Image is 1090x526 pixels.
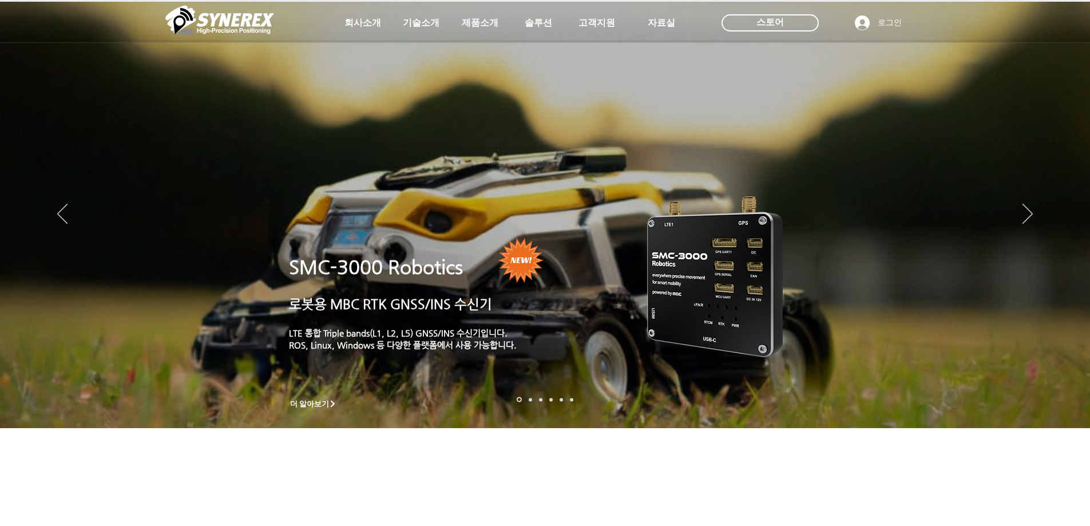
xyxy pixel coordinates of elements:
a: SMC-3000 Robotics [289,256,463,278]
span: 회사소개 [344,17,381,29]
a: 측량 IoT [539,398,542,401]
a: 자료실 [633,11,690,34]
a: 고객지원 [568,11,625,34]
span: 로그인 [874,17,906,29]
span: 스토어 [756,16,784,29]
div: 스토어 [722,14,819,31]
a: 더 알아보기 [285,397,342,411]
span: 솔루션 [525,17,552,29]
a: 로봇- SMC 2000 [517,397,522,402]
a: ROS, Linux, Windows 등 다양한 플랫폼에서 사용 가능합니다. [289,340,517,350]
button: 로그인 [847,12,910,34]
button: 이전 [57,204,68,226]
a: LTE 통합 Triple bands(L1, L2, L5) GNSS/INS 수신기입니다. [289,328,508,338]
a: 로봇 [560,398,563,401]
a: 솔루션 [510,11,567,34]
a: 드론 8 - SMC 2000 [529,398,532,401]
nav: 슬라이드 [513,397,577,402]
a: 회사소개 [334,11,391,34]
a: 기술소개 [393,11,450,34]
button: 다음 [1022,204,1033,226]
a: 로봇용 MBC RTK GNSS/INS 수신기 [289,296,492,311]
span: 더 알아보기 [290,399,330,409]
span: 기술소개 [403,17,439,29]
a: 자율주행 [549,398,553,401]
img: 씨너렉스_White_simbol_대지 1.png [165,3,274,37]
span: 제품소개 [462,17,498,29]
img: KakaoTalk_20241224_155801212.png [631,179,800,371]
a: 제품소개 [451,11,509,34]
a: 정밀농업 [570,398,573,401]
span: 자료실 [648,17,675,29]
span: 고객지원 [578,17,615,29]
